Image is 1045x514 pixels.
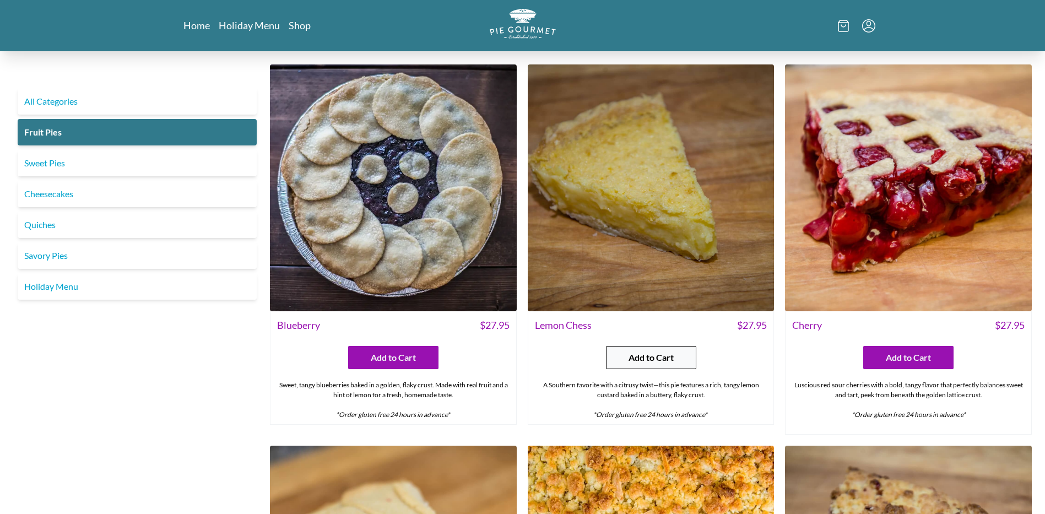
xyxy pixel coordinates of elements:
[629,351,674,364] span: Add to Cart
[18,273,257,300] a: Holiday Menu
[995,318,1025,333] span: $ 27.95
[18,88,257,115] a: All Categories
[480,318,510,333] span: $ 27.95
[852,410,966,419] em: *Order gluten free 24 hours in advance*
[785,64,1032,311] img: Cherry
[18,181,257,207] a: Cheesecakes
[18,119,257,145] a: Fruit Pies
[18,242,257,269] a: Savory Pies
[490,9,556,42] a: Logo
[528,64,775,311] img: Lemon Chess
[786,376,1031,434] div: Luscious red sour cherries with a bold, tangy flavor that perfectly balances sweet and tart, peek...
[277,318,320,333] span: Blueberry
[606,346,696,369] button: Add to Cart
[528,376,774,424] div: A Southern favorite with a citrusy twist—this pie features a rich, tangy lemon custard baked in a...
[371,351,416,364] span: Add to Cart
[336,410,450,419] em: *Order gluten free 24 hours in advance*
[270,64,517,311] img: Blueberry
[593,410,707,419] em: *Order gluten free 24 hours in advance*
[792,318,822,333] span: Cherry
[18,150,257,176] a: Sweet Pies
[289,19,311,32] a: Shop
[490,9,556,39] img: logo
[270,376,516,424] div: Sweet, tangy blueberries baked in a golden, flaky crust. Made with real fruit and a hint of lemon...
[18,212,257,238] a: Quiches
[183,19,210,32] a: Home
[535,318,592,333] span: Lemon Chess
[219,19,280,32] a: Holiday Menu
[862,19,875,33] button: Menu
[886,351,931,364] span: Add to Cart
[348,346,438,369] button: Add to Cart
[737,318,767,333] span: $ 27.95
[863,346,954,369] button: Add to Cart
